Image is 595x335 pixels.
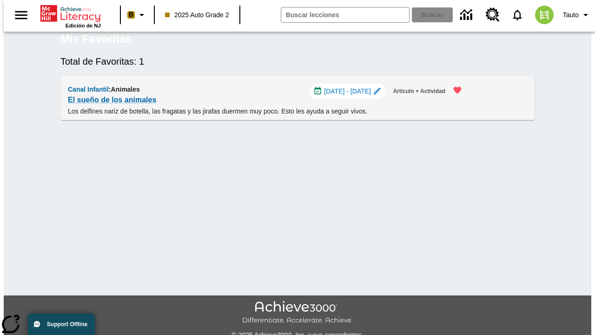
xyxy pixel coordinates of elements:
[60,54,535,69] h6: Total de Favoritas: 1
[455,2,480,28] a: Centro de información
[563,10,579,20] span: Tauto
[60,32,132,47] h5: Mis Favoritas
[447,80,468,100] button: Remover de Favoritas
[529,3,559,27] button: Escoja un nuevo avatar
[389,84,449,99] button: Artículo + Actividad
[165,10,229,20] span: 2025 Auto Grade 2
[66,23,101,28] span: Edición de NJ
[505,3,529,27] a: Notificaciones
[7,1,35,29] button: Abrir el menú lateral
[68,107,468,116] p: Los delfines nariz de botella, las fragatas y las jirafas duermen muy poco. Esto les ayuda a segu...
[28,314,95,335] button: Support Offline
[310,84,386,99] div: 01 sept - 01 sept Elegir fechas
[324,87,371,96] span: [DATE] - [DATE]
[124,7,151,23] button: Boost El color de la clase es anaranjado claro. Cambiar el color de la clase.
[535,6,554,24] img: avatar image
[480,2,505,27] a: Centro de recursos, Se abrirá en una pestaña nueva.
[47,321,87,328] span: Support Offline
[109,86,140,93] span: : Animales
[281,7,409,22] input: Buscar campo
[40,4,101,23] a: Portada
[68,86,109,93] span: Canal Infantil
[68,94,156,107] a: El sueño de los animales
[129,9,133,20] span: B
[242,301,353,325] img: Achieve3000 Differentiate Accelerate Achieve
[393,87,445,96] span: Artículo + Actividad
[559,7,595,23] button: Perfil/Configuración
[40,3,101,28] div: Portada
